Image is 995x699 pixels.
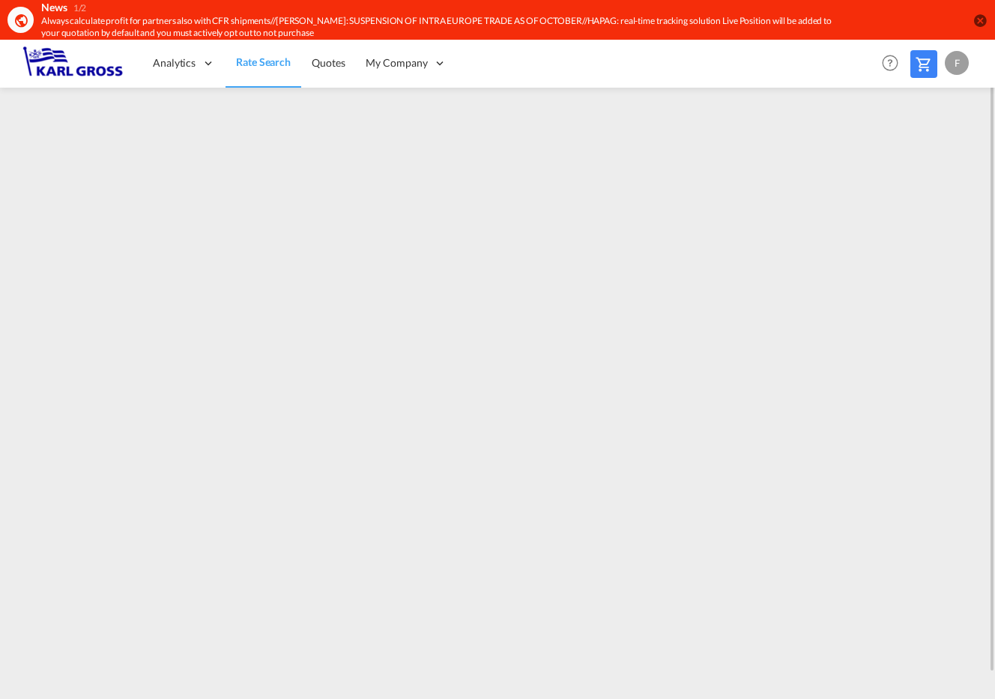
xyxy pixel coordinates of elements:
div: F [945,51,969,75]
span: My Company [366,55,427,70]
span: Help [877,50,903,76]
span: Rate Search [236,55,291,68]
div: Analytics [142,39,226,88]
a: Rate Search [226,39,301,88]
img: 3269c73066d711f095e541db4db89301.png [22,46,124,80]
div: 1/2 [73,2,87,15]
div: Help [877,50,910,77]
div: Always calculate profit for partners also with CFR shipments//YANG MING: SUSPENSION OF INTRA EURO... [41,15,841,40]
span: Quotes [312,56,345,69]
div: My Company [355,39,457,88]
md-icon: icon-earth [13,13,28,28]
a: Quotes [301,39,355,88]
span: Analytics [153,55,196,70]
button: icon-close-circle [973,13,988,28]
